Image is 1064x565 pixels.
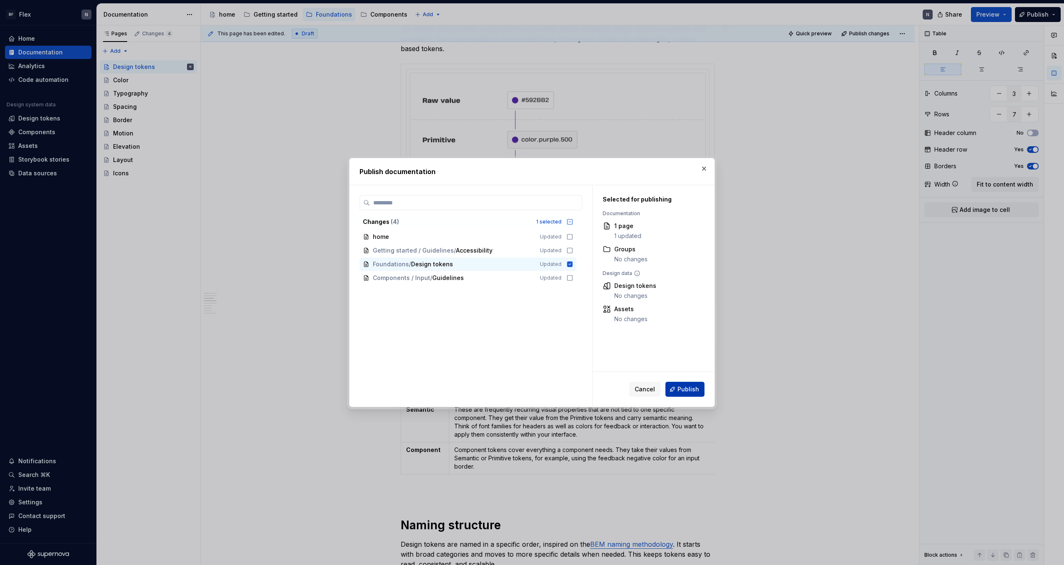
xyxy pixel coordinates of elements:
[373,246,454,255] span: Getting started / Guidelines
[536,219,562,225] div: 1 selected
[614,255,648,263] div: No changes
[430,274,432,282] span: /
[614,315,648,323] div: No changes
[360,167,704,177] h2: Publish documentation
[373,233,389,241] span: home
[432,274,464,282] span: Guidelines
[614,222,641,230] div: 1 page
[614,292,656,300] div: No changes
[373,274,430,282] span: Components / Input
[677,385,699,393] span: Publish
[454,246,456,255] span: /
[363,218,531,226] div: Changes
[614,305,648,313] div: Assets
[540,275,562,281] span: Updated
[629,382,660,397] button: Cancel
[614,282,656,290] div: Design tokens
[540,233,562,240] span: Updated
[391,218,399,225] span: ( 4 )
[614,245,648,253] div: Groups
[373,260,409,268] span: Foundations
[665,382,704,397] button: Publish
[456,246,493,255] span: Accessibility
[411,260,453,268] span: Design tokens
[603,195,700,204] div: Selected for publishing
[603,210,700,217] div: Documentation
[614,232,641,240] div: 1 updated
[409,260,411,268] span: /
[635,385,655,393] span: Cancel
[603,270,700,277] div: Design data
[540,261,562,268] span: Updated
[540,247,562,254] span: Updated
